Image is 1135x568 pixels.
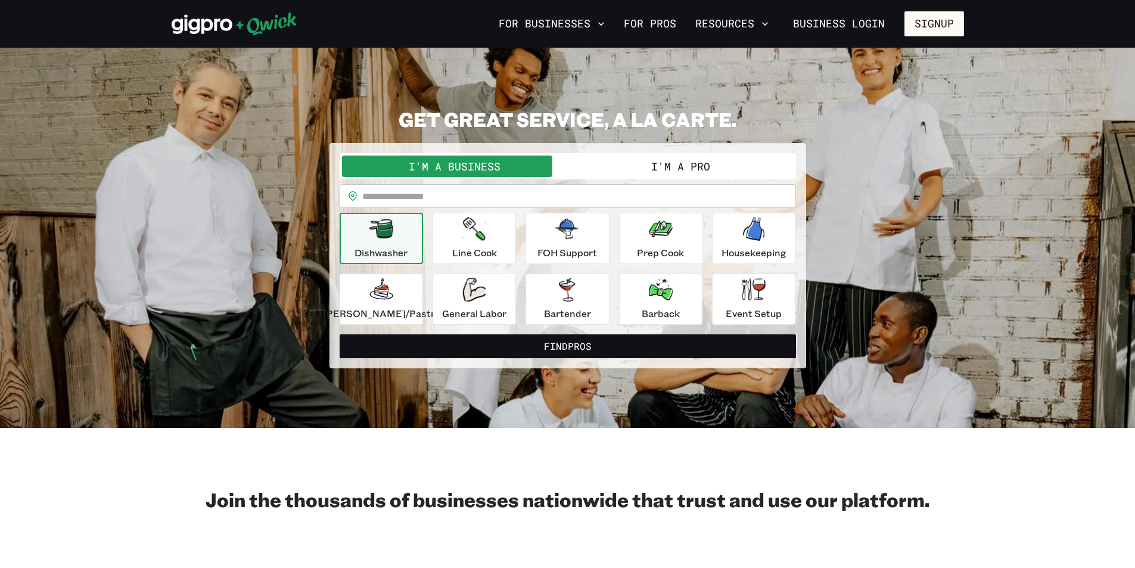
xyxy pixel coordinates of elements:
[433,213,516,264] button: Line Cook
[172,488,964,511] h2: Join the thousands of businesses nationwide that trust and use our platform.
[619,274,702,325] button: Barback
[323,306,440,321] p: [PERSON_NAME]/Pastry
[726,306,782,321] p: Event Setup
[452,246,497,260] p: Line Cook
[712,213,795,264] button: Housekeeping
[537,246,597,260] p: FOH Support
[544,306,591,321] p: Bartender
[494,14,610,34] button: For Businesses
[433,274,516,325] button: General Labor
[783,11,895,36] a: Business Login
[342,156,568,177] button: I'm a Business
[525,213,609,264] button: FOH Support
[722,246,786,260] p: Housekeeping
[355,246,408,260] p: Dishwasher
[442,306,506,321] p: General Labor
[340,274,423,325] button: [PERSON_NAME]/Pastry
[568,156,794,177] button: I'm a Pro
[619,213,702,264] button: Prep Cook
[637,246,684,260] p: Prep Cook
[340,334,796,358] button: FindPros
[904,11,964,36] button: Signup
[619,14,681,34] a: For Pros
[712,274,795,325] button: Event Setup
[642,306,680,321] p: Barback
[340,213,423,264] button: Dishwasher
[691,14,773,34] button: Resources
[525,274,609,325] button: Bartender
[329,107,806,131] h2: GET GREAT SERVICE, A LA CARTE.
